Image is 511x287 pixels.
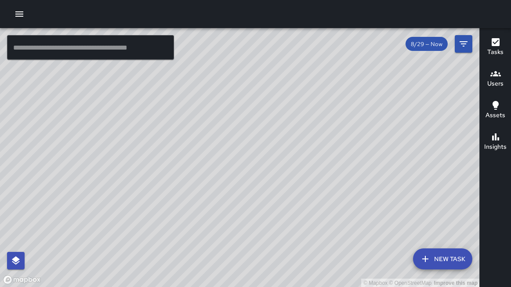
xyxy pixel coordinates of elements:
[413,248,472,269] button: New Task
[487,79,504,89] h6: Users
[480,32,511,63] button: Tasks
[480,95,511,126] button: Assets
[484,142,507,152] h6: Insights
[486,111,505,120] h6: Assets
[480,126,511,158] button: Insights
[487,47,504,57] h6: Tasks
[406,40,448,48] span: 8/29 — Now
[480,63,511,95] button: Users
[455,35,472,53] button: Filters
